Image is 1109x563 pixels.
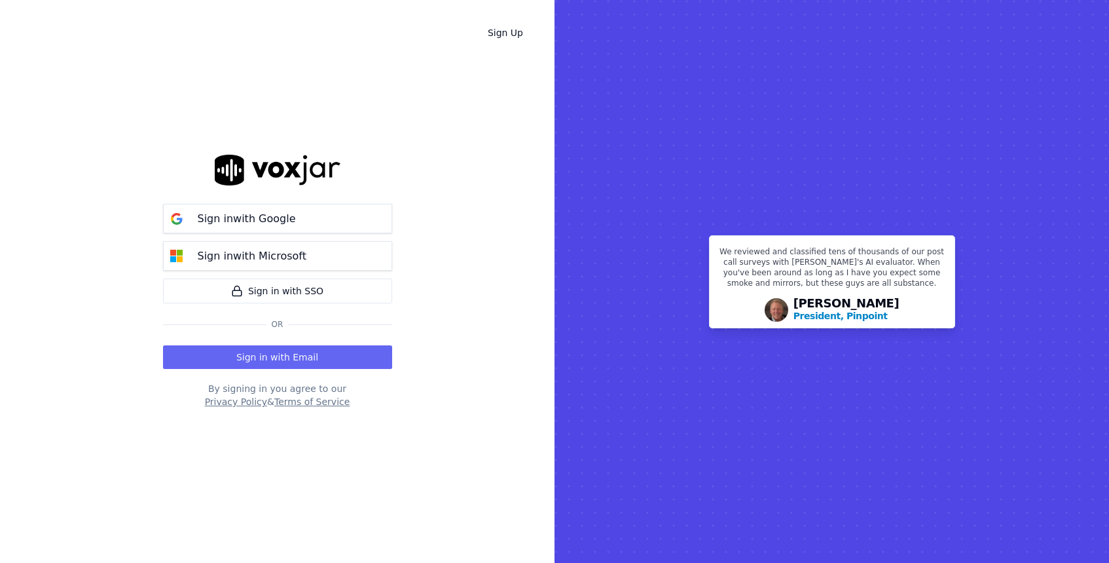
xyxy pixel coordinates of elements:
button: Sign in with Email [163,345,392,369]
button: Privacy Policy [205,395,267,408]
a: Sign Up [477,21,534,45]
img: logo [215,155,340,185]
a: Sign in with SSO [163,279,392,303]
button: Sign inwith Microsoft [163,241,392,271]
div: [PERSON_NAME] [793,298,900,322]
button: Terms of Service [274,395,350,408]
p: We reviewed and classified tens of thousands of our post call surveys with [PERSON_NAME]'s AI eva... [718,246,947,294]
button: Sign inwith Google [163,204,392,233]
img: microsoft Sign in button [164,243,190,269]
span: Or [266,319,289,330]
img: Avatar [765,298,788,322]
p: President, Pinpoint [793,309,888,322]
img: google Sign in button [164,206,190,232]
p: Sign in with Microsoft [198,248,306,264]
div: By signing in you agree to our & [163,382,392,408]
p: Sign in with Google [198,211,296,227]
